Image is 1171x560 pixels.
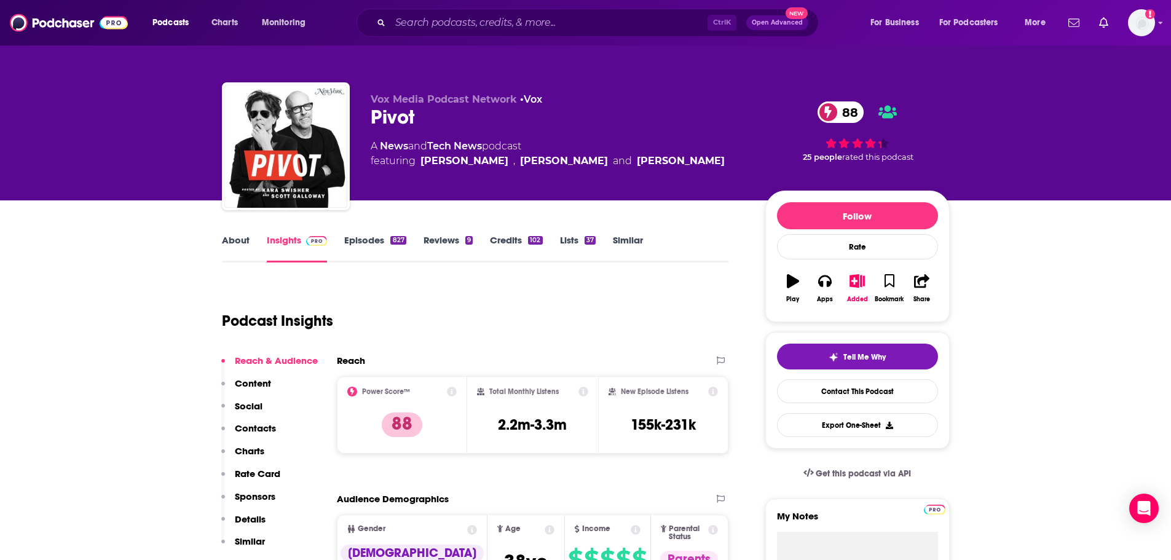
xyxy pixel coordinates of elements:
[1094,12,1113,33] a: Show notifications dropdown
[862,13,934,33] button: open menu
[786,296,799,303] div: Play
[337,355,365,366] h2: Reach
[777,413,938,437] button: Export One-Sheet
[235,422,276,434] p: Contacts
[235,400,262,412] p: Social
[1128,9,1155,36] button: Show profile menu
[777,234,938,259] div: Rate
[262,14,306,31] span: Monitoring
[1016,13,1061,33] button: open menu
[390,236,406,245] div: 827
[843,352,886,362] span: Tell Me Why
[524,93,542,105] a: Vox
[221,400,262,423] button: Social
[1128,9,1155,36] span: Logged in as hannah.bishop
[390,13,708,33] input: Search podcasts, credits, & more...
[10,11,128,34] img: Podchaser - Follow, Share and Rate Podcasts
[362,387,410,396] h2: Power Score™
[613,154,632,168] span: and
[637,154,725,168] div: [PERSON_NAME]
[777,266,809,310] button: Play
[221,445,264,468] button: Charts
[631,416,696,434] h3: 155k-231k
[235,355,318,366] p: Reach & Audience
[267,234,328,262] a: InsightsPodchaser Pro
[306,236,328,246] img: Podchaser Pro
[382,412,422,437] p: 88
[221,468,280,491] button: Rate Card
[931,13,1016,33] button: open menu
[465,236,473,245] div: 9
[1129,494,1159,523] div: Open Intercom Messenger
[221,377,271,400] button: Content
[777,510,938,532] label: My Notes
[235,535,265,547] p: Similar
[221,355,318,377] button: Reach & Audience
[221,535,265,558] button: Similar
[560,234,596,262] a: Lists37
[777,202,938,229] button: Follow
[520,154,608,168] div: [PERSON_NAME]
[221,513,266,536] button: Details
[222,312,333,330] h1: Podcast Insights
[708,15,736,31] span: Ctrl K
[1063,12,1084,33] a: Show notifications dropdown
[490,234,542,262] a: Credits102
[794,459,921,489] a: Get this podcast via API
[152,14,189,31] span: Podcasts
[818,101,864,123] a: 88
[368,9,830,37] div: Search podcasts, credits, & more...
[924,505,945,515] img: Podchaser Pro
[224,85,347,208] img: Pivot
[752,20,803,26] span: Open Advanced
[621,387,688,396] h2: New Episode Listens
[847,296,868,303] div: Added
[505,525,521,533] span: Age
[235,377,271,389] p: Content
[870,14,919,31] span: For Business
[817,296,833,303] div: Apps
[144,13,205,33] button: open menu
[221,422,276,445] button: Contacts
[875,296,904,303] div: Bookmark
[222,234,250,262] a: About
[830,101,864,123] span: 88
[424,234,473,262] a: Reviews9
[1025,14,1046,31] span: More
[371,93,517,105] span: Vox Media Podcast Network
[253,13,321,33] button: open menu
[513,154,515,168] span: ,
[498,416,567,434] h3: 2.2m-3.3m
[777,344,938,369] button: tell me why sparkleTell Me Why
[1145,9,1155,19] svg: Add a profile image
[777,379,938,403] a: Contact This Podcast
[211,14,238,31] span: Charts
[221,491,275,513] button: Sponsors
[829,352,838,362] img: tell me why sparkle
[235,491,275,502] p: Sponsors
[489,387,559,396] h2: Total Monthly Listens
[235,468,280,479] p: Rate Card
[235,445,264,457] p: Charts
[235,513,266,525] p: Details
[905,266,937,310] button: Share
[420,154,508,168] div: [PERSON_NAME]
[924,503,945,515] a: Pro website
[816,468,911,479] span: Get this podcast via API
[358,525,385,533] span: Gender
[613,234,643,262] a: Similar
[203,13,245,33] a: Charts
[344,234,406,262] a: Episodes827
[669,525,706,541] span: Parental Status
[528,236,542,245] div: 102
[809,266,841,310] button: Apps
[371,154,725,168] span: featuring
[427,140,482,152] a: Tech News
[585,236,596,245] div: 37
[337,493,449,505] h2: Audience Demographics
[582,525,610,533] span: Income
[842,152,913,162] span: rated this podcast
[939,14,998,31] span: For Podcasters
[371,139,725,168] div: A podcast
